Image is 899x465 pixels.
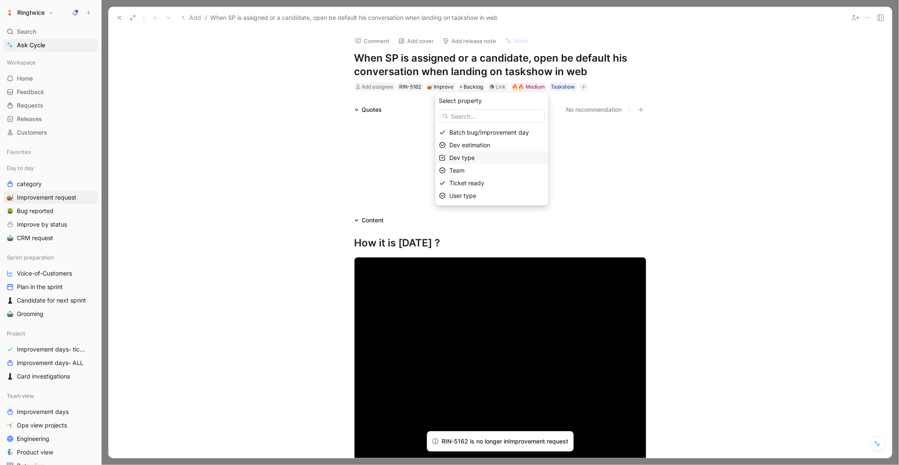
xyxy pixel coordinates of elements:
[439,96,482,106] span: Select property
[449,129,529,136] span: Batch bug/Improvement day
[449,192,476,199] span: User type
[449,141,490,149] span: Dev estimation
[449,167,464,174] span: Team
[449,154,475,161] span: Dev type
[449,179,484,187] span: Ticket ready
[439,109,545,123] input: Search...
